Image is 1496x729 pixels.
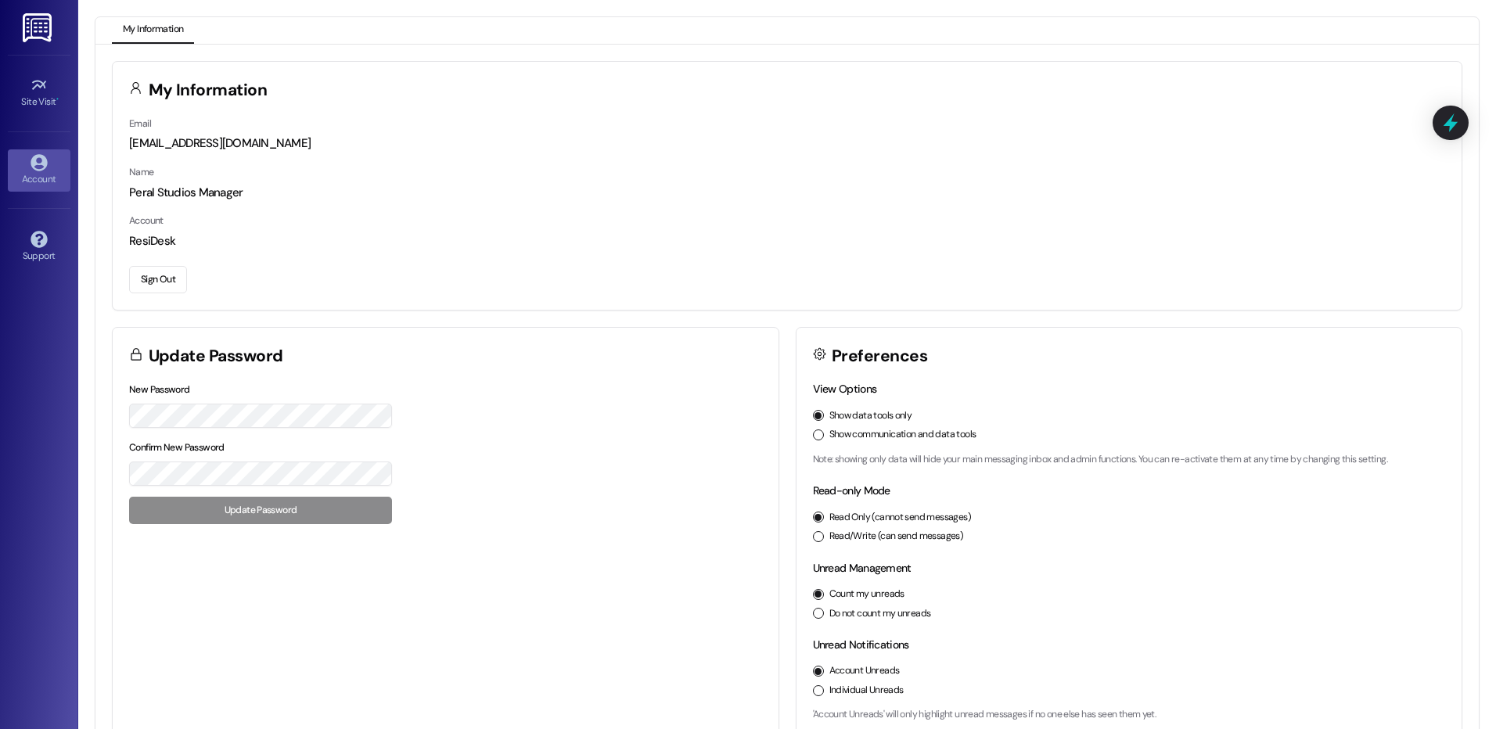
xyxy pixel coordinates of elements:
[829,409,912,423] label: Show data tools only
[813,637,909,652] label: Unread Notifications
[829,607,931,621] label: Do not count my unreads
[129,233,1445,250] div: ResiDesk
[112,17,194,44] button: My Information
[129,117,151,130] label: Email
[129,383,190,396] label: New Password
[829,664,900,678] label: Account Unreads
[23,13,55,42] img: ResiDesk Logo
[829,530,964,544] label: Read/Write (can send messages)
[8,72,70,114] a: Site Visit •
[129,441,225,454] label: Confirm New Password
[129,266,187,293] button: Sign Out
[8,226,70,268] a: Support
[129,185,1445,201] div: Peral Studios Manager
[129,214,164,227] label: Account
[813,483,890,497] label: Read-only Mode
[149,348,283,364] h3: Update Password
[129,135,1445,152] div: [EMAIL_ADDRESS][DOMAIN_NAME]
[829,511,971,525] label: Read Only (cannot send messages)
[129,166,154,178] label: Name
[56,94,59,105] span: •
[813,453,1446,467] p: Note: showing only data will hide your main messaging inbox and admin functions. You can re-activ...
[8,149,70,192] a: Account
[829,428,976,442] label: Show communication and data tools
[829,587,904,602] label: Count my unreads
[813,561,912,575] label: Unread Management
[813,708,1446,722] p: 'Account Unreads' will only highlight unread messages if no one else has seen them yet.
[149,82,268,99] h3: My Information
[829,684,904,698] label: Individual Unreads
[832,348,927,364] h3: Preferences
[813,382,877,396] label: View Options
